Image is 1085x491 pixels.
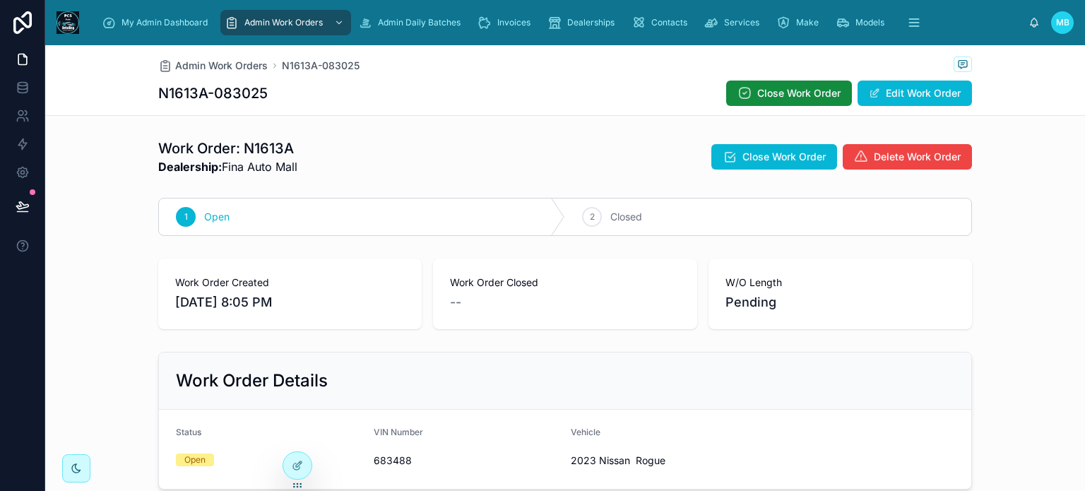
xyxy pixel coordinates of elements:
span: Services [724,17,759,28]
span: Make [796,17,819,28]
span: Admin Work Orders [175,59,268,73]
a: Invoices [473,10,540,35]
a: N1613A-083025 [282,59,360,73]
span: VIN Number [374,427,423,437]
a: Contacts [627,10,697,35]
span: Vehicle [571,427,600,437]
span: Open [204,210,230,224]
button: Close Work Order [726,81,852,106]
button: Delete Work Order [843,144,972,170]
span: 2 [590,211,595,223]
span: MB [1056,17,1069,28]
div: Open [184,454,206,466]
span: Delete Work Order [874,150,961,164]
strong: Dealership: [158,160,222,174]
span: -- [450,292,461,312]
a: Dealerships [543,10,624,35]
span: Dealerships [567,17,615,28]
span: Close Work Order [757,86,841,100]
span: Work Order Created [175,276,405,290]
span: Models [855,17,884,28]
span: Admin Work Orders [244,17,323,28]
img: App logo [57,11,79,34]
span: Invoices [497,17,530,28]
a: Models [831,10,894,35]
span: 1 [184,211,188,223]
div: scrollable content [90,7,1028,38]
span: Close Work Order [742,150,826,164]
h2: Work Order Details [176,369,328,392]
span: Status [176,427,201,437]
span: Work Order Closed [450,276,680,290]
a: Admin Work Orders [220,10,351,35]
button: Close Work Order [711,144,837,170]
span: Contacts [651,17,687,28]
a: My Admin Dashboard [97,10,218,35]
a: Admin Work Orders [158,59,268,73]
span: 683488 [374,454,560,468]
a: Services [700,10,769,35]
span: [DATE] 8:05 PM [175,292,405,312]
span: 2023 Nissan Rogue [571,454,757,468]
a: Admin Daily Batches [354,10,470,35]
button: Edit Work Order [858,81,972,106]
span: My Admin Dashboard [121,17,208,28]
span: Admin Daily Batches [378,17,461,28]
span: Pending [725,292,955,312]
h1: N1613A-083025 [158,83,268,103]
span: Closed [610,210,642,224]
h1: Work Order: N1613A [158,138,297,158]
span: W/O Length [725,276,955,290]
a: Make [772,10,829,35]
span: Fina Auto Mall [158,158,297,175]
